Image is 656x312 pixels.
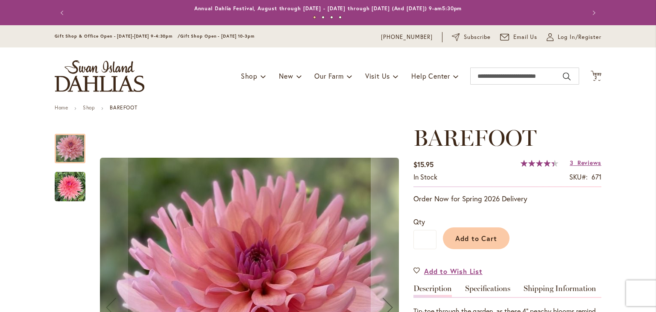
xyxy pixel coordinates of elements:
a: Email Us [500,33,538,41]
span: Our Farm [314,71,343,80]
a: Subscribe [452,33,491,41]
span: 3 [570,159,574,167]
button: 4 of 4 [339,16,342,19]
a: 3 Reviews [570,159,601,167]
a: Add to Wish List [413,266,483,276]
button: Next [584,4,601,21]
a: store logo [55,60,144,92]
a: Home [55,104,68,111]
button: 2 [591,71,601,82]
span: In stock [413,172,437,181]
a: Annual Dahlia Festival, August through [DATE] - [DATE] through [DATE] (And [DATE]) 9-am5:30pm [194,5,462,12]
span: $15.95 [413,160,433,169]
span: Subscribe [464,33,491,41]
button: 1 of 4 [313,16,316,19]
button: Add to Cart [443,227,510,249]
span: Email Us [513,33,538,41]
span: 2 [594,75,597,80]
button: Previous [55,4,72,21]
button: 2 of 4 [322,16,325,19]
span: Reviews [577,159,601,167]
p: Order Now for Spring 2026 Delivery [413,194,601,204]
strong: BAREFOOT [110,104,137,111]
div: Availability [413,172,437,182]
img: BAREFOOT [55,171,85,202]
strong: SKU [569,172,588,181]
span: Help Center [411,71,450,80]
a: Shipping Information [524,285,596,297]
span: Gift Shop Open - [DATE] 10-3pm [180,33,255,39]
span: Qty [413,217,425,226]
a: Log In/Register [547,33,601,41]
span: Add to Cart [455,234,498,243]
span: BAREFOOT [413,124,536,151]
span: Visit Us [365,71,390,80]
div: BAREFOOT [55,163,85,201]
button: 3 of 4 [330,16,333,19]
a: [PHONE_NUMBER] [381,33,433,41]
span: Add to Wish List [424,266,483,276]
span: New [279,71,293,80]
a: Description [413,285,452,297]
span: Shop [241,71,258,80]
span: Log In/Register [558,33,601,41]
span: Gift Shop & Office Open - [DATE]-[DATE] 9-4:30pm / [55,33,180,39]
div: 89% [521,160,558,167]
a: Specifications [465,285,510,297]
div: 671 [592,172,601,182]
div: BAREFOOT [55,125,94,163]
a: Shop [83,104,95,111]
